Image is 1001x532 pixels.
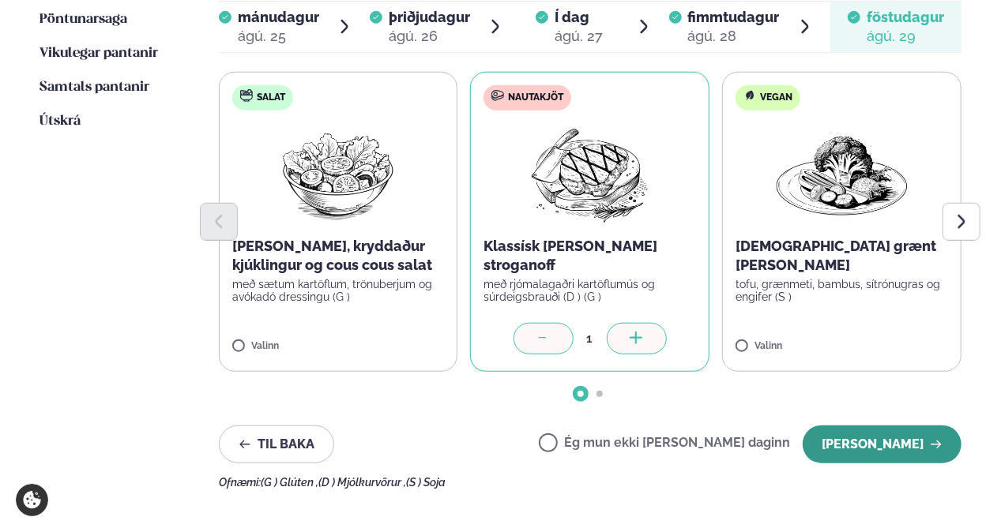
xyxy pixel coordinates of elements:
[574,329,607,347] div: 1
[491,89,504,102] img: beef.svg
[257,92,285,104] span: Salat
[16,484,48,516] a: Cookie settings
[232,278,445,303] p: með sætum kartöflum, trönuberjum og avókadó dressingu (G )
[238,9,319,25] span: mánudagur
[736,278,948,303] p: tofu, grænmeti, bambus, sítrónugras og engifer (S )
[555,27,603,46] div: ágú. 27
[743,89,756,102] img: Vegan.svg
[773,123,912,224] img: Vegan.png
[803,425,961,463] button: [PERSON_NAME]
[40,78,149,97] a: Samtals pantanir
[219,476,962,489] div: Ofnæmi:
[736,237,948,275] p: [DEMOGRAPHIC_DATA] grænt [PERSON_NAME]
[240,89,253,102] img: salad.svg
[578,391,584,397] span: Go to slide 1
[200,203,238,241] button: Previous slide
[40,13,127,26] span: Pöntunarsaga
[318,476,406,489] span: (D ) Mjólkurvörur ,
[269,123,408,224] img: Salad.png
[40,44,158,63] a: Vikulegar pantanir
[760,92,792,104] span: Vegan
[40,114,81,128] span: Útskrá
[867,9,944,25] span: föstudagur
[389,27,470,46] div: ágú. 26
[40,81,149,94] span: Samtals pantanir
[688,9,780,25] span: fimmtudagur
[688,27,780,46] div: ágú. 28
[555,8,603,27] span: Í dag
[219,425,334,463] button: Til baka
[484,237,696,275] p: Klassísk [PERSON_NAME] stroganoff
[520,123,660,224] img: Beef-Meat.png
[40,112,81,131] a: Útskrá
[40,47,158,60] span: Vikulegar pantanir
[943,203,980,241] button: Next slide
[238,27,319,46] div: ágú. 25
[508,92,563,104] span: Nautakjöt
[596,391,603,397] span: Go to slide 2
[40,10,127,29] a: Pöntunarsaga
[406,476,446,489] span: (S ) Soja
[232,237,445,275] p: [PERSON_NAME], kryddaður kjúklingur og cous cous salat
[867,27,944,46] div: ágú. 29
[484,278,696,303] p: með rjómalagaðri kartöflumús og súrdeigsbrauði (D ) (G )
[261,476,318,489] span: (G ) Glúten ,
[389,9,470,25] span: þriðjudagur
